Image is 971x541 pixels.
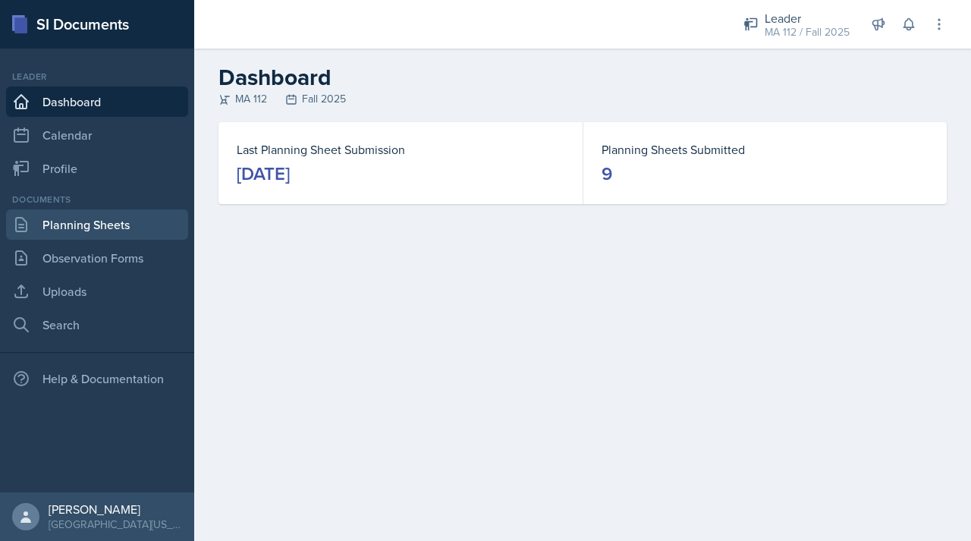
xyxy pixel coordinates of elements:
a: Observation Forms [6,243,188,273]
a: Uploads [6,276,188,307]
a: Search [6,310,188,340]
div: Leader [765,9,850,27]
a: Profile [6,153,188,184]
div: [PERSON_NAME] [49,502,182,517]
div: Documents [6,193,188,206]
div: 9 [602,162,612,186]
a: Calendar [6,120,188,150]
dt: Planning Sheets Submitted [602,140,929,159]
div: Leader [6,70,188,83]
div: [GEOGRAPHIC_DATA][US_STATE] in [GEOGRAPHIC_DATA] [49,517,182,532]
a: Planning Sheets [6,209,188,240]
dt: Last Planning Sheet Submission [237,140,564,159]
a: Dashboard [6,86,188,117]
h2: Dashboard [218,64,947,91]
div: [DATE] [237,162,290,186]
div: MA 112 / Fall 2025 [765,24,850,40]
div: MA 112 Fall 2025 [218,91,947,107]
div: Help & Documentation [6,363,188,394]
